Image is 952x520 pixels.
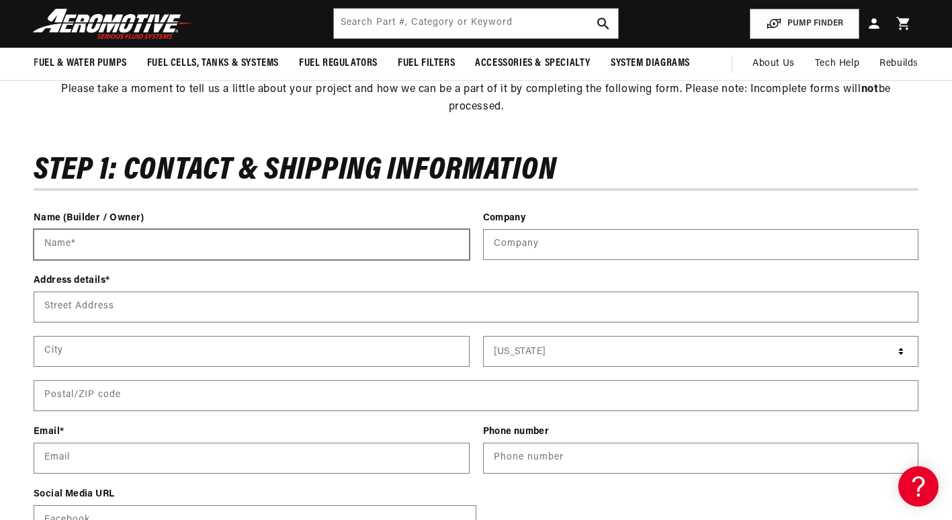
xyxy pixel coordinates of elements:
a: About Us [742,48,805,80]
div: Name (Builder / Owner) [34,211,470,225]
summary: Fuel Filters [388,48,465,79]
input: Phone number [484,443,920,473]
button: PUMP FINDER [750,9,859,39]
progress: 0% [34,188,918,191]
form-navigation: Step 1: Contact & Shipping Information [34,155,556,187]
input: Email [34,443,469,473]
div: Address details [34,273,918,288]
input: Search by Part Number, Category or Keyword [334,9,619,38]
summary: Fuel & Water Pumps [24,48,137,79]
input: Address 1 (Please note, we do not ship to PO Boxes) [34,292,918,322]
div: Phone number [483,425,919,439]
input: City [34,337,469,366]
summary: Rebuilds [869,48,928,80]
img: Aeromotive [29,8,197,40]
div: Company [483,211,919,225]
summary: Fuel Regulators [289,48,388,79]
span: Fuel Regulators [299,56,378,71]
strong: not [861,84,879,95]
summary: System Diagrams [601,48,700,79]
span: Fuel Cells, Tanks & Systems [147,56,279,71]
input: Name [34,230,469,259]
input: Postal/ZIP code [34,381,918,410]
summary: Tech Help [805,48,869,80]
span: About Us [752,58,795,69]
span: Tech Help [815,56,859,71]
div: Social Media URL [34,487,476,501]
span: Fuel Filters [398,56,455,71]
span: System Diagrams [611,56,690,71]
summary: Accessories & Specialty [465,48,601,79]
button: search button [589,9,618,38]
input: Company [484,230,918,259]
summary: Fuel Cells, Tanks & Systems [137,48,289,79]
div: Email [34,425,470,439]
span: Fuel & Water Pumps [34,56,127,71]
span: Rebuilds [879,56,918,71]
span: Accessories & Specialty [475,56,591,71]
